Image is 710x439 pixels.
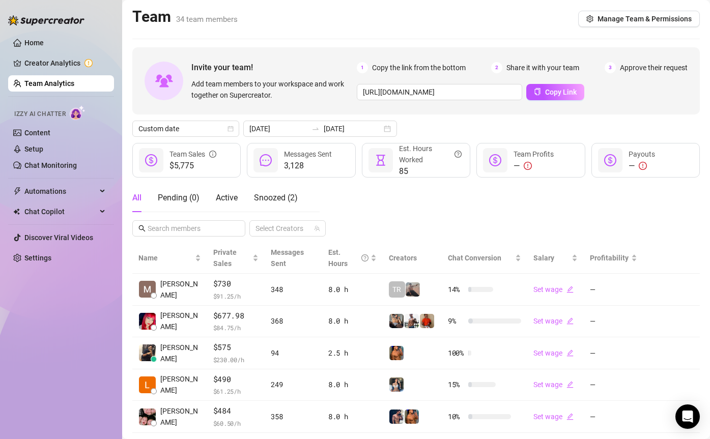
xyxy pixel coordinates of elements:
[675,404,700,429] div: Open Intercom Messenger
[586,15,593,22] span: setting
[24,183,97,199] span: Automations
[249,123,307,134] input: Start date
[24,39,44,47] a: Home
[524,162,532,170] span: exclamation-circle
[213,373,259,386] span: $490
[584,306,643,338] td: —
[383,243,442,274] th: Creators
[324,123,382,134] input: End date
[620,62,688,73] span: Approve their request
[533,413,574,421] a: Set wageedit
[213,278,259,290] span: $730
[70,105,86,120] img: AI Chatter
[455,143,462,165] span: question-circle
[514,150,554,158] span: Team Profits
[328,411,377,422] div: 8.0 h
[284,150,332,158] span: Messages Sent
[138,121,233,136] span: Custom date
[139,344,156,361] img: Sean Carino
[176,15,238,24] span: 34 team members
[389,377,404,392] img: Katy
[566,349,574,357] span: edit
[389,346,404,360] img: JG
[254,193,298,202] span: Snoozed ( 2 )
[584,337,643,369] td: —
[448,315,464,327] span: 9 %
[526,84,584,100] button: Copy Link
[566,317,574,325] span: edit
[598,15,692,23] span: Manage Team & Permissions
[169,160,216,172] span: $5,775
[213,291,259,301] span: $ 91.25 /h
[361,247,368,269] span: question-circle
[213,405,259,417] span: $484
[639,162,647,170] span: exclamation-circle
[14,109,66,119] span: Izzy AI Chatter
[24,145,43,153] a: Setup
[584,369,643,401] td: —
[271,284,316,295] div: 348
[139,281,156,298] img: Mariane Subia
[533,349,574,357] a: Set wageedit
[489,154,501,166] span: dollar-circle
[399,143,462,165] div: Est. Hours Worked
[24,129,50,137] a: Content
[160,342,201,364] span: [PERSON_NAME]
[399,165,462,178] span: 85
[139,376,156,393] img: Lexter Ore
[533,285,574,294] a: Set wageedit
[213,418,259,428] span: $ 60.50 /h
[271,411,316,422] div: 358
[420,314,434,328] img: Justin
[392,284,401,295] span: TR
[584,274,643,306] td: —
[213,310,259,322] span: $677.98
[328,284,377,295] div: 8.0 h
[271,379,316,390] div: 249
[578,11,700,27] button: Manage Team & Permissions
[605,62,616,73] span: 3
[448,411,464,422] span: 10 %
[284,160,332,172] span: 3,128
[191,61,357,74] span: Invite your team!
[160,310,201,332] span: [PERSON_NAME]
[209,149,216,160] span: info-circle
[132,7,238,26] h2: Team
[228,126,234,132] span: calendar
[160,373,201,396] span: [PERSON_NAME]
[533,317,574,325] a: Set wageedit
[160,405,201,428] span: [PERSON_NAME]
[629,150,655,158] span: Payouts
[533,381,574,389] a: Set wageedit
[590,254,629,262] span: Profitability
[584,401,643,433] td: —
[139,408,156,425] img: Regine Ore
[448,254,501,262] span: Chat Conversion
[357,62,368,73] span: 1
[566,286,574,293] span: edit
[139,313,156,330] img: Mary Jane Moren…
[24,79,74,87] a: Team Analytics
[328,347,377,359] div: 2.5 h
[629,160,655,172] div: —
[604,154,616,166] span: dollar-circle
[328,315,377,327] div: 8.0 h
[13,208,20,215] img: Chat Copilot
[545,88,577,96] span: Copy Link
[24,233,93,242] a: Discover Viral Videos
[169,149,216,160] div: Team Sales
[132,192,141,204] div: All
[8,15,84,25] img: logo-BBDzfeDw.svg
[271,315,316,327] div: 368
[24,55,106,71] a: Creator Analytics exclamation-circle
[514,160,554,172] div: —
[191,78,353,101] span: Add team members to your workspace and work together on Supercreator.
[132,243,207,274] th: Name
[506,62,579,73] span: Share it with your team
[372,62,466,73] span: Copy the link from the bottom
[491,62,502,73] span: 2
[389,314,404,328] img: George
[145,154,157,166] span: dollar-circle
[158,192,200,204] div: Pending ( 0 )
[328,247,368,269] div: Est. Hours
